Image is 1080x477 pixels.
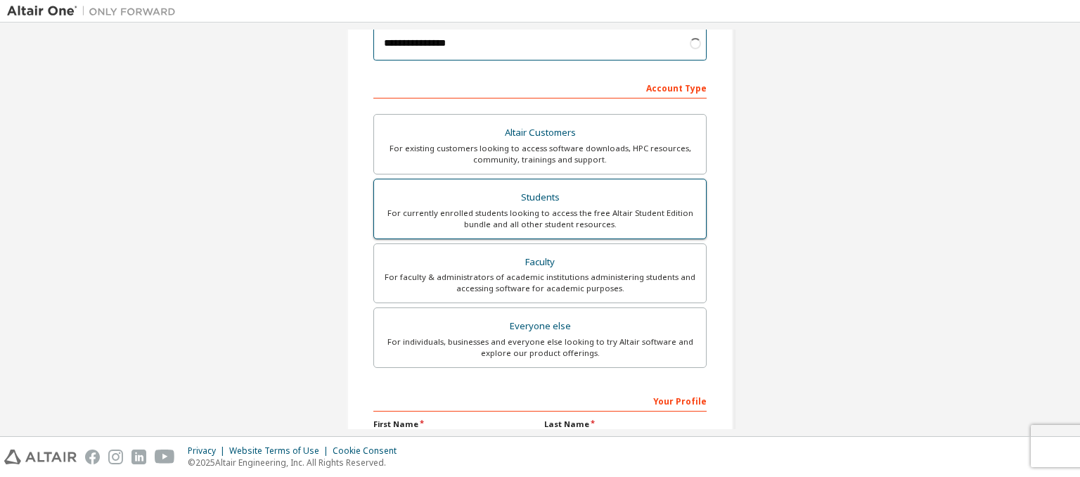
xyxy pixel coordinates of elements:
div: Altair Customers [382,123,697,143]
div: Account Type [373,76,707,98]
div: For currently enrolled students looking to access the free Altair Student Edition bundle and all ... [382,208,697,230]
div: Everyone else [382,317,697,336]
p: © 2025 Altair Engineering, Inc. All Rights Reserved. [188,457,405,469]
img: facebook.svg [85,450,100,464]
div: Website Terms of Use [229,445,333,457]
img: instagram.svg [108,450,123,464]
div: Faculty [382,253,697,272]
img: altair_logo.svg [4,450,77,464]
div: For faculty & administrators of academic institutions administering students and accessing softwa... [382,272,697,294]
label: First Name [373,419,536,430]
div: For existing customers looking to access software downloads, HPC resources, community, trainings ... [382,143,697,165]
div: For individuals, businesses and everyone else looking to try Altair software and explore our prod... [382,336,697,359]
label: Last Name [544,419,707,430]
div: Cookie Consent [333,445,405,457]
img: youtube.svg [155,450,175,464]
img: linkedin.svg [131,450,146,464]
div: Your Profile [373,389,707,412]
div: Privacy [188,445,229,457]
div: Students [382,188,697,208]
img: Altair One [7,4,183,18]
